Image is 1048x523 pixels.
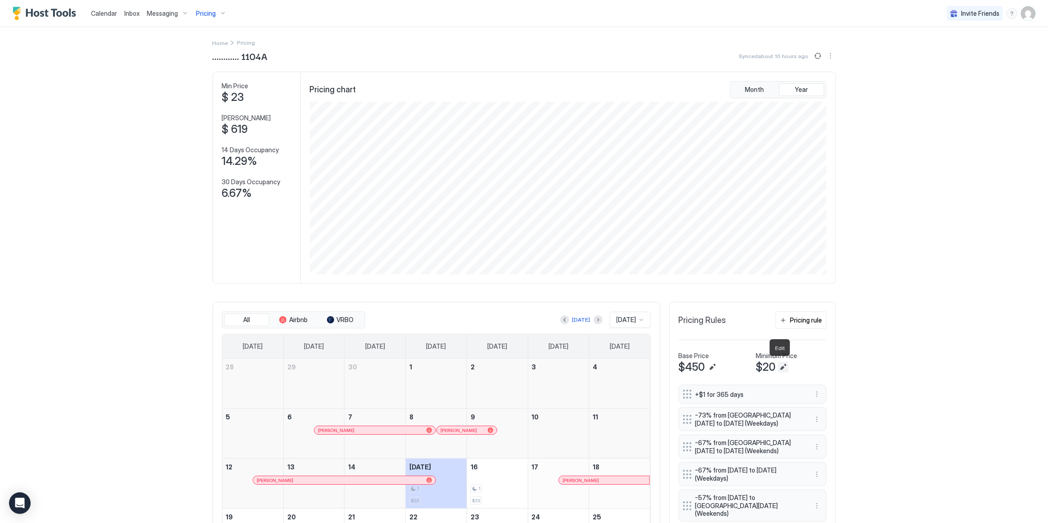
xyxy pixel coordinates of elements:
[213,40,228,46] span: Home
[679,407,826,431] div: -73% from [GEOGRAPHIC_DATA][DATE] to [DATE] (Weekdays) menu
[310,85,356,95] span: Pricing chart
[812,414,822,425] div: menu
[589,459,650,475] a: October 18, 2025
[283,409,345,459] td: October 6, 2025
[679,435,826,459] div: -67% from [GEOGRAPHIC_DATA][DATE] to [DATE] (Weekends) menu
[467,359,528,375] a: October 2, 2025
[426,342,446,350] span: [DATE]
[467,359,528,409] td: October 2, 2025
[532,463,539,471] span: 17
[812,50,823,61] button: Sync prices
[406,459,467,509] td: October 15, 2025
[563,478,599,483] span: [PERSON_NAME]
[287,513,296,521] span: 20
[528,409,589,425] a: October 10, 2025
[284,459,345,475] a: October 13, 2025
[318,427,432,433] div: [PERSON_NAME]
[695,391,803,399] span: +$1 for 365 days
[695,411,803,427] span: -73% from [GEOGRAPHIC_DATA][DATE] to [DATE] (Weekdays)
[13,7,80,20] a: Host Tools Logo
[776,311,826,329] button: Pricing rule
[528,459,589,509] td: October 17, 2025
[287,463,295,471] span: 13
[124,9,140,17] span: Inbox
[345,459,405,475] a: October 14, 2025
[540,334,577,359] a: Friday
[348,413,352,421] span: 7
[730,81,826,98] div: tab-group
[287,413,292,421] span: 6
[284,359,345,375] a: September 29, 2025
[617,316,636,324] span: [DATE]
[295,334,333,359] a: Monday
[1007,8,1017,19] div: menu
[147,9,178,18] span: Messaging
[478,486,481,491] span: 1
[812,441,822,452] button: More options
[257,478,293,483] span: [PERSON_NAME]
[825,50,836,61] button: More options
[961,9,999,18] span: Invite Friends
[589,359,650,375] a: October 4, 2025
[243,342,263,350] span: [DATE]
[409,513,417,521] span: 22
[304,342,324,350] span: [DATE]
[348,363,357,371] span: 30
[222,155,258,168] span: 14.29%
[679,352,709,360] span: Base Price
[409,363,412,371] span: 1
[417,334,455,359] a: Wednesday
[812,389,822,400] button: More options
[345,359,406,409] td: September 30, 2025
[679,360,705,374] span: $450
[812,469,822,480] button: More options
[406,359,467,409] td: October 1, 2025
[222,459,284,509] td: October 12, 2025
[284,409,345,425] a: October 6, 2025
[222,178,281,186] span: 30 Days Occupancy
[409,413,413,421] span: 8
[589,459,650,509] td: October 18, 2025
[345,409,406,459] td: October 7, 2025
[478,334,516,359] a: Thursday
[222,409,283,425] a: October 5, 2025
[812,441,822,452] div: menu
[471,513,479,521] span: 23
[695,466,803,482] span: -67% from [DATE] to [DATE] (Weekdays)
[222,359,283,375] a: September 28, 2025
[593,363,597,371] span: 4
[356,334,394,359] a: Tuesday
[825,50,836,61] div: menu
[695,494,803,518] span: -57% from [DATE] to [GEOGRAPHIC_DATA][DATE] (Weekends)
[224,314,269,326] button: All
[222,311,365,328] div: tab-group
[467,409,528,425] a: October 9, 2025
[532,363,536,371] span: 3
[271,314,316,326] button: Airbnb
[337,316,354,324] span: VRBO
[417,486,419,491] span: 1
[237,39,255,46] span: Breadcrumb
[222,359,284,409] td: September 28, 2025
[532,413,539,421] span: 10
[440,427,493,433] div: [PERSON_NAME]
[679,490,826,522] div: -57% from [DATE] to [GEOGRAPHIC_DATA][DATE] (Weekends) menu
[406,359,467,375] a: October 1, 2025
[471,363,475,371] span: 2
[222,123,248,136] span: $ 619
[213,38,228,47] div: Breadcrumb
[345,359,405,375] a: September 30, 2025
[365,342,385,350] span: [DATE]
[9,492,31,514] div: Open Intercom Messenger
[467,459,528,475] a: October 16, 2025
[593,463,599,471] span: 18
[226,413,231,421] span: 5
[1021,6,1035,21] div: User profile
[409,463,431,471] span: [DATE]
[222,91,244,104] span: $ 23
[318,314,363,326] button: VRBO
[778,362,789,373] button: Edit
[345,409,405,425] a: October 7, 2025
[745,86,764,94] span: Month
[812,500,822,511] div: menu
